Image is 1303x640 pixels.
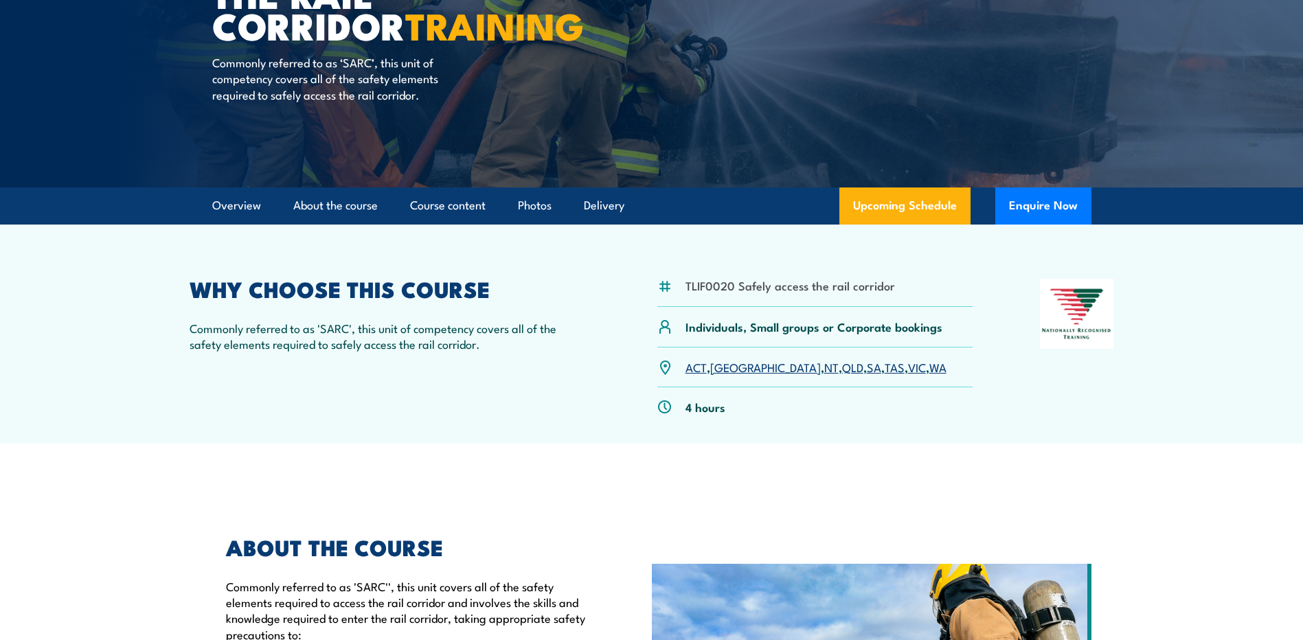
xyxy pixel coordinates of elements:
button: Enquire Now [995,187,1091,225]
a: WA [929,358,947,375]
a: Photos [518,187,552,224]
a: About the course [293,187,378,224]
a: QLD [842,358,863,375]
h2: WHY CHOOSE THIS COURSE [190,279,591,298]
li: TLIF0020 Safely access the rail corridor [686,277,895,293]
a: [GEOGRAPHIC_DATA] [710,358,821,375]
p: Individuals, Small groups or Corporate bookings [686,319,942,334]
img: Nationally Recognised Training logo. [1040,279,1114,349]
a: Delivery [584,187,624,224]
p: , , , , , , , [686,359,947,375]
a: TAS [885,358,905,375]
h2: ABOUT THE COURSE [226,537,589,556]
p: Commonly referred to as 'SARC', this unit of competency covers all of the safety elements require... [190,320,591,352]
a: SA [867,358,881,375]
a: VIC [908,358,926,375]
a: Upcoming Schedule [839,187,971,225]
p: 4 hours [686,399,725,415]
a: NT [824,358,839,375]
a: Overview [212,187,261,224]
p: Commonly referred to as ‘SARC’, this unit of competency covers all of the safety elements require... [212,54,463,102]
a: Course content [410,187,486,224]
a: ACT [686,358,707,375]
